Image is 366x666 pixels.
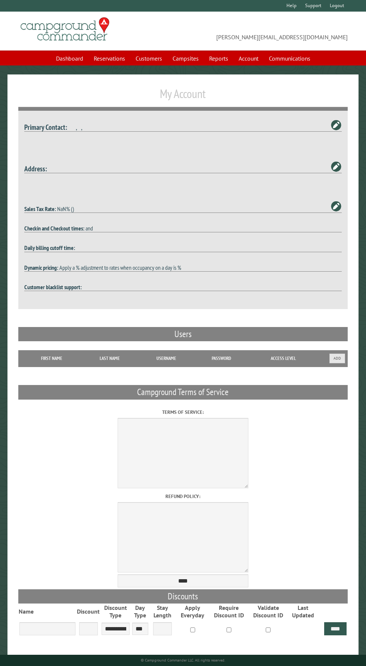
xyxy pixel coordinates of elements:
[176,604,209,619] th: Apply Everyday
[248,604,288,619] th: Validate Discount ID
[329,354,345,363] button: Add
[77,604,100,619] th: Discount
[18,327,348,341] h2: Users
[264,51,315,65] a: Communications
[24,224,84,232] strong: Checkin and Checkout times:
[24,123,342,132] h4: , ,
[18,15,112,44] img: Campground Commander
[24,244,75,251] strong: Daily billing cutoff time:
[18,409,348,416] label: Terms of service:
[22,350,81,367] th: First Name
[24,264,58,271] strong: Dynamic pricing:
[86,224,93,232] span: and
[194,350,249,367] th: Password
[288,604,318,619] th: Last Updated
[89,51,130,65] a: Reservations
[138,350,194,367] th: Username
[24,164,47,173] strong: Address:
[100,604,131,619] th: Discount Type
[81,350,138,367] th: Last Name
[149,604,176,619] th: Stay Length
[57,205,74,213] span: NaN% ()
[183,21,348,42] span: [PERSON_NAME][EMAIL_ADDRESS][DOMAIN_NAME]
[59,264,181,271] span: Apply a % adjustment to rates when occupancy on a day is %
[18,589,348,604] h2: Discounts
[209,604,248,619] th: Require Discount ID
[18,604,77,619] th: Name
[18,493,348,500] label: Refund policy:
[131,604,149,619] th: Day Type
[205,51,233,65] a: Reports
[234,51,263,65] a: Account
[24,205,56,213] strong: Sales Tax Rate:
[18,385,348,399] h2: Campground Terms of Service
[168,51,203,65] a: Campsites
[24,122,67,132] strong: Primary Contact:
[18,86,348,107] h1: My Account
[141,658,225,663] small: © Campground Commander LLC. All rights reserved.
[249,350,318,367] th: Access Level
[52,51,88,65] a: Dashboard
[131,51,167,65] a: Customers
[24,283,82,291] strong: Customer blacklist support:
